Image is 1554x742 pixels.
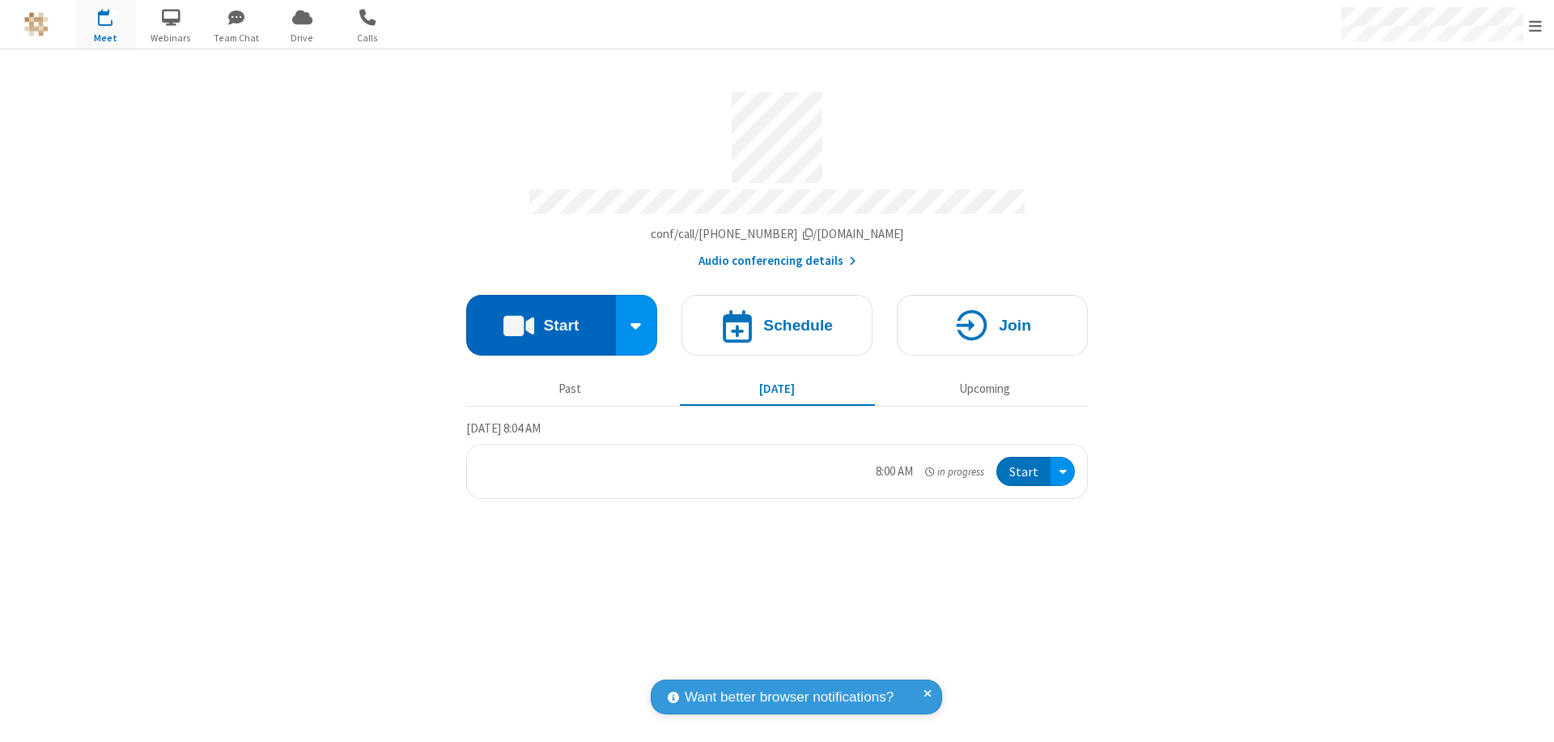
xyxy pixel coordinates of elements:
[763,318,833,333] h4: Schedule
[685,687,894,708] span: Want better browser notifications?
[681,295,873,356] button: Schedule
[651,226,904,241] span: Copy my meeting room link
[996,457,1051,487] button: Start
[1051,457,1075,487] div: Open menu
[1514,700,1542,731] iframe: Chat
[543,318,579,333] h4: Start
[698,252,856,271] button: Audio conferencing details
[651,225,904,244] button: Copy my meeting room linkCopy my meeting room link
[897,295,1088,356] button: Join
[999,318,1031,333] h4: Join
[473,373,668,404] button: Past
[876,463,913,481] div: 8:00 AM
[466,419,1088,500] section: Today's Meetings
[887,373,1082,404] button: Upcoming
[466,295,616,356] button: Start
[680,373,875,404] button: [DATE]
[141,31,202,45] span: Webinars
[109,9,120,21] div: 1
[466,80,1088,271] section: Account details
[616,295,658,356] div: Start conference options
[75,31,136,45] span: Meet
[24,12,49,36] img: QA Selenium DO NOT DELETE OR CHANGE
[338,31,398,45] span: Calls
[272,31,333,45] span: Drive
[466,420,541,436] span: [DATE] 8:04 AM
[206,31,267,45] span: Team Chat
[925,464,984,480] em: in progress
